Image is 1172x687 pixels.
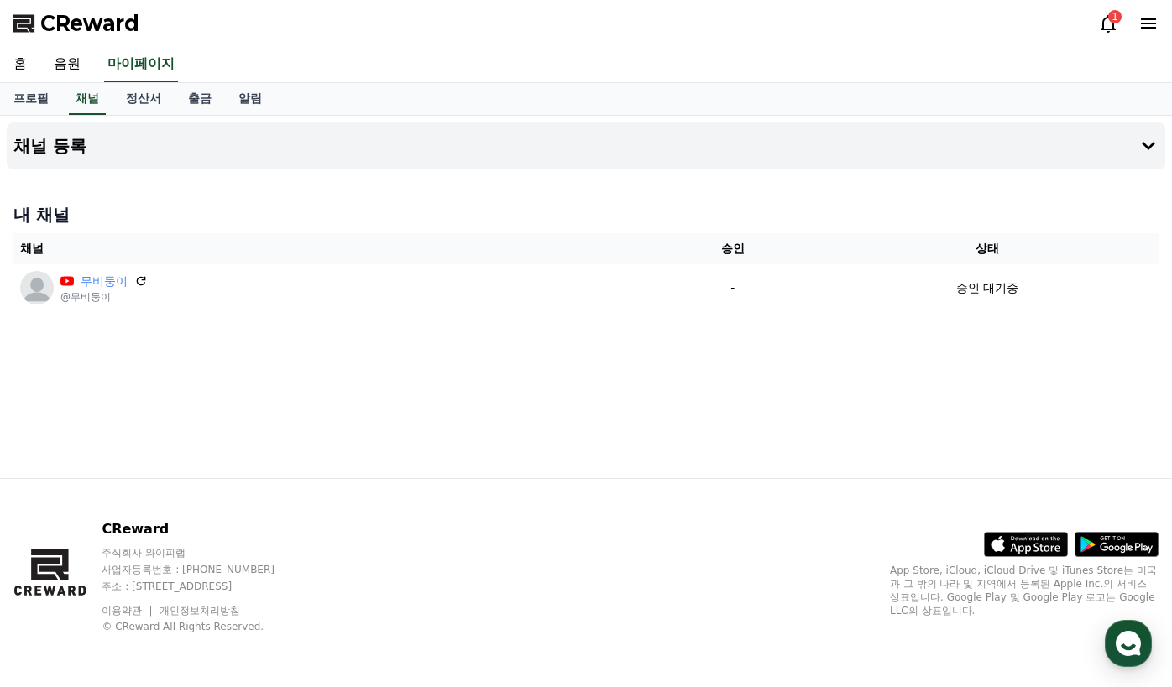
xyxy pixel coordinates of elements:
[259,557,280,570] span: 설정
[111,532,217,574] a: 대화
[1108,10,1122,23] div: 1
[225,83,275,115] a: 알림
[20,271,54,304] img: 무비둥이
[13,137,86,155] h4: 채널 등록
[102,605,154,617] a: 이용약관
[104,47,178,82] a: 마이페이지
[40,10,139,37] span: CReward
[112,83,175,115] a: 정산서
[7,122,1165,169] button: 채널 등록
[102,519,306,539] p: CReward
[53,557,63,570] span: 홈
[102,563,306,576] p: 사업자등록번호 : [PHONE_NUMBER]
[81,273,128,290] a: 무비둥이
[890,564,1159,617] p: App Store, iCloud, iCloud Drive 및 iTunes Store는 미국과 그 밖의 나라 및 지역에서 등록된 Apple Inc.의 서비스 상표입니다. Goo...
[60,290,148,304] p: @무비둥이
[13,10,139,37] a: CReward
[102,580,306,593] p: 주소 : [STREET_ADDRESS]
[13,233,650,264] th: 채널
[160,605,240,617] a: 개인정보처리방침
[657,279,809,297] p: -
[650,233,816,264] th: 승인
[40,47,94,82] a: 음원
[102,620,306,633] p: © CReward All Rights Reserved.
[956,279,1018,297] p: 승인 대기중
[1098,13,1118,34] a: 1
[102,546,306,559] p: 주식회사 와이피랩
[13,203,1159,226] h4: 내 채널
[5,532,111,574] a: 홈
[69,83,106,115] a: 채널
[217,532,322,574] a: 설정
[816,233,1159,264] th: 상태
[154,558,174,571] span: 대화
[175,83,225,115] a: 출금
